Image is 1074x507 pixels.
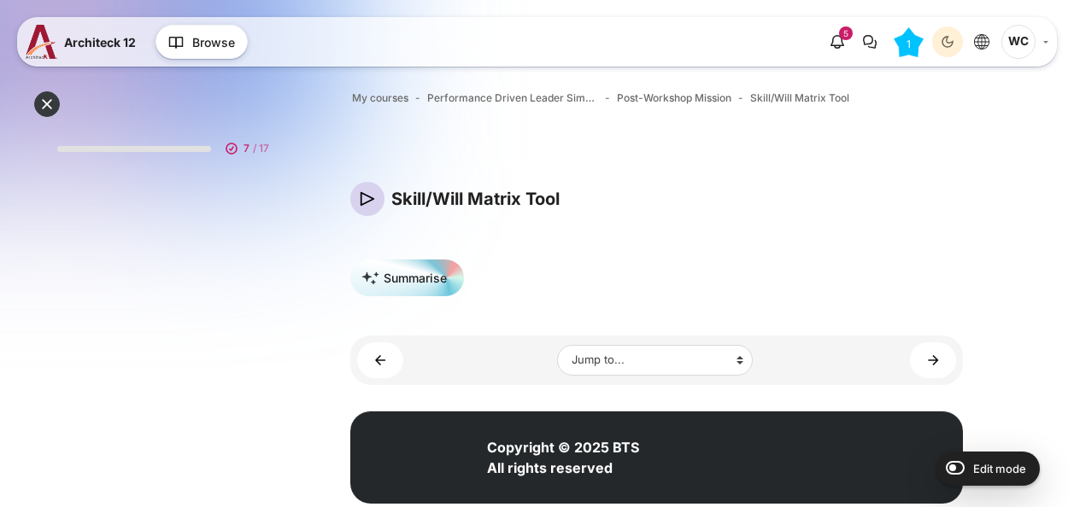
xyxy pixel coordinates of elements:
a: Post-Workshop Mission [617,90,731,106]
button: Light Mode Dark Mode [932,26,963,57]
div: Level #1 [894,27,924,57]
a: My courses [352,90,408,106]
button: Languages [966,26,997,57]
a: A12 A12 Architeck 12 [26,25,143,59]
div: Show notification window with 5 new notifications [822,26,853,57]
nav: Navigation bar [350,87,963,109]
a: Level #1 [887,26,930,57]
a: Skill/Will Matrix Tool [750,90,849,106]
a: Performance Driven Leader Simulation_1 [427,90,598,106]
strong: Copyright © 2025 BTS All rights reserved [487,439,639,476]
div: 5 [839,26,853,40]
a: 7 / 17 [44,123,290,166]
span: 7 [244,141,249,156]
span: Edit mode [973,462,1026,475]
a: User menu [1001,25,1048,59]
h4: Skill/Will Matrix Tool [391,188,560,210]
a: ◄ STAR Planning [357,342,403,377]
div: Dark Mode [935,29,960,55]
img: A12 [26,25,57,59]
span: Wachirawit Chaiso [1001,25,1036,59]
button: There are 0 unread conversations [854,26,885,57]
span: Browse [192,33,235,51]
button: Summarise [350,259,464,296]
a: Tool Summarize ► [910,342,956,377]
section: Content [350,182,963,385]
span: / 17 [253,141,269,156]
span: Architeck 12 [64,33,136,51]
button: Browse [156,25,248,59]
